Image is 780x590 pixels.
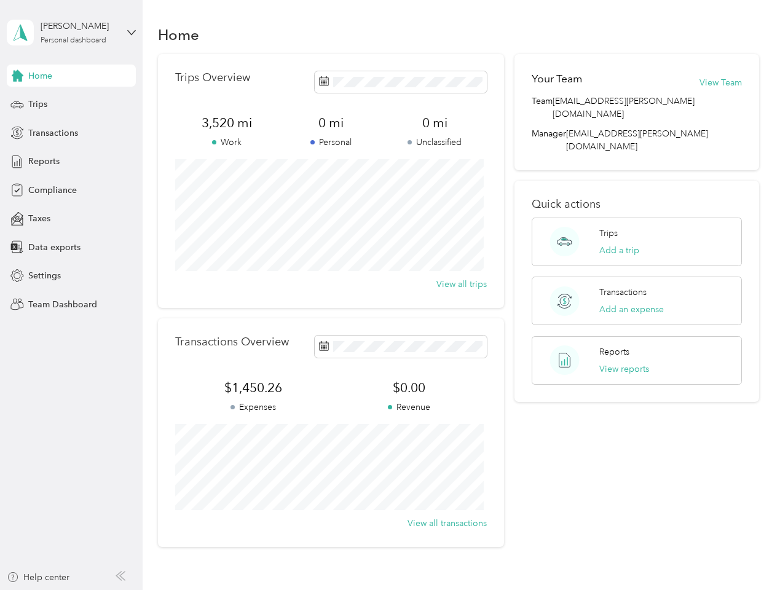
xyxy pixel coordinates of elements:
[28,298,97,311] span: Team Dashboard
[41,37,106,44] div: Personal dashboard
[28,127,78,140] span: Transactions
[175,379,331,396] span: $1,450.26
[699,76,742,89] button: View Team
[553,95,741,120] span: [EMAIL_ADDRESS][PERSON_NAME][DOMAIN_NAME]
[175,114,279,132] span: 3,520 mi
[175,401,331,414] p: Expenses
[279,114,383,132] span: 0 mi
[711,521,780,590] iframe: Everlance-gr Chat Button Frame
[599,286,647,299] p: Transactions
[599,244,639,257] button: Add a trip
[28,184,77,197] span: Compliance
[532,71,582,87] h2: Your Team
[532,198,741,211] p: Quick actions
[599,227,618,240] p: Trips
[28,98,47,111] span: Trips
[532,95,553,120] span: Team
[331,401,487,414] p: Revenue
[408,517,487,530] button: View all transactions
[599,363,649,376] button: View reports
[599,303,664,316] button: Add an expense
[175,136,279,149] p: Work
[175,336,289,348] p: Transactions Overview
[383,114,487,132] span: 0 mi
[41,20,117,33] div: [PERSON_NAME]
[28,212,50,225] span: Taxes
[28,241,81,254] span: Data exports
[158,28,199,41] h1: Home
[566,128,708,152] span: [EMAIL_ADDRESS][PERSON_NAME][DOMAIN_NAME]
[28,69,52,82] span: Home
[175,71,250,84] p: Trips Overview
[436,278,487,291] button: View all trips
[28,269,61,282] span: Settings
[599,345,629,358] p: Reports
[28,155,60,168] span: Reports
[532,127,566,153] span: Manager
[7,571,69,584] button: Help center
[383,136,487,149] p: Unclassified
[331,379,487,396] span: $0.00
[279,136,383,149] p: Personal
